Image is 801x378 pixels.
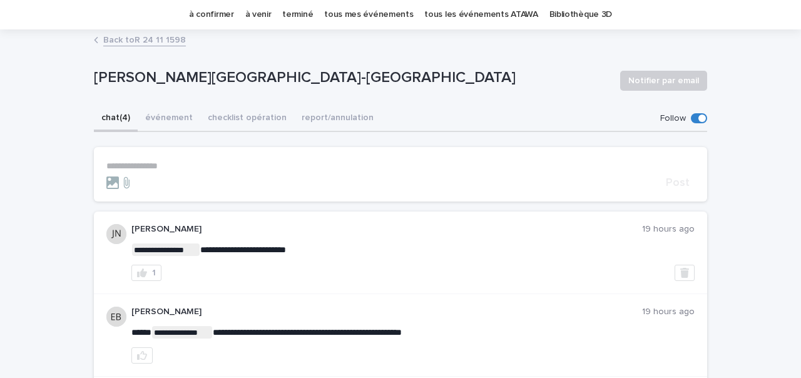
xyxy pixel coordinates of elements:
button: chat (4) [94,106,138,132]
a: Back toR 24 11 1598 [103,32,186,46]
div: 1 [152,268,156,277]
button: événement [138,106,200,132]
p: 19 hours ago [642,307,695,317]
p: [PERSON_NAME] [131,224,642,235]
button: Post [661,177,695,188]
button: checklist opération [200,106,294,132]
button: Notifier par email [620,71,707,91]
p: [PERSON_NAME][GEOGRAPHIC_DATA]-[GEOGRAPHIC_DATA] [94,69,610,87]
p: Follow [660,113,686,124]
button: report/annulation [294,106,381,132]
p: [PERSON_NAME] [131,307,642,317]
span: Post [666,177,690,188]
button: 1 [131,265,161,281]
button: Delete post [675,265,695,281]
button: like this post [131,347,153,364]
span: Notifier par email [628,74,699,87]
p: 19 hours ago [642,224,695,235]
